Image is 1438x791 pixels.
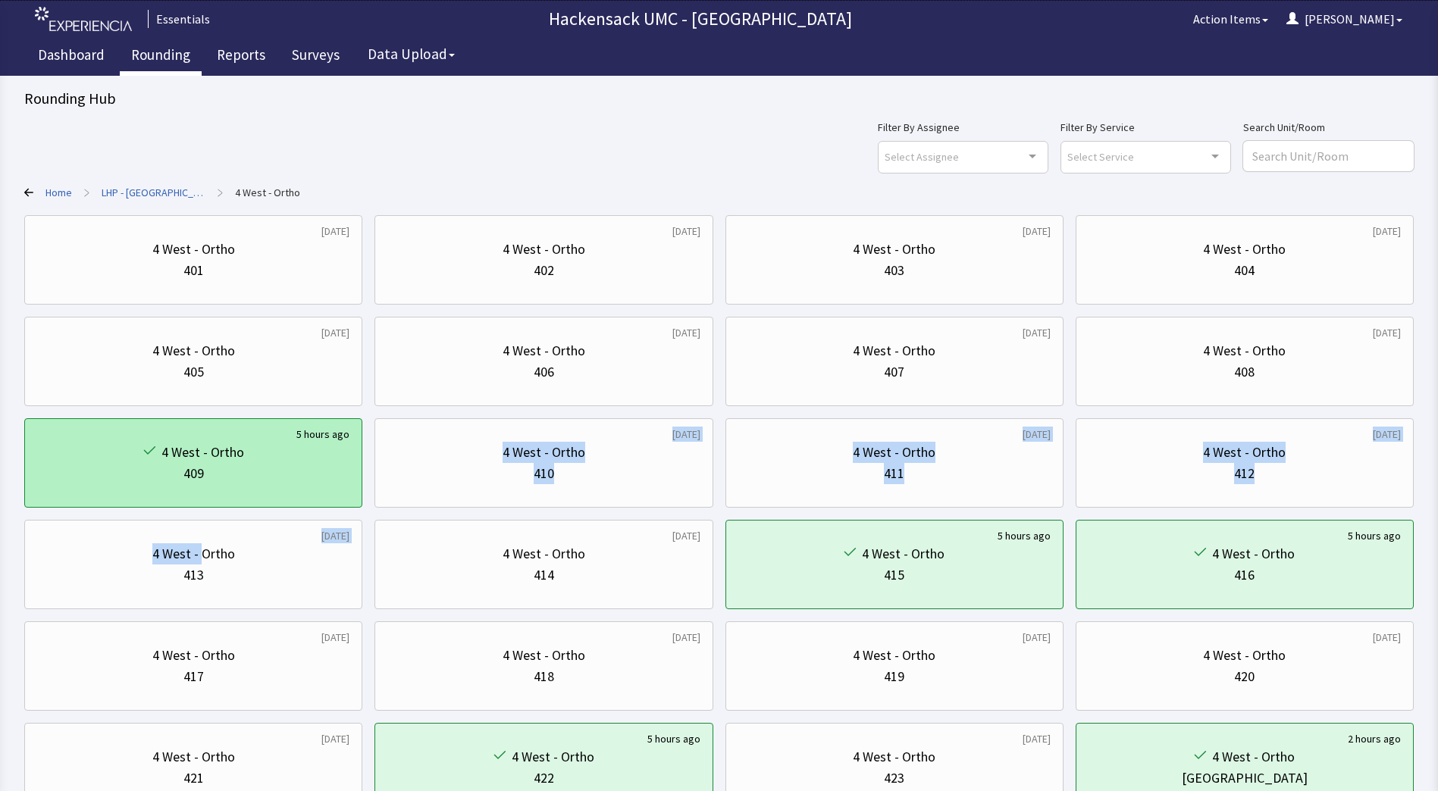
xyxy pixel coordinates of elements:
[534,666,554,687] div: 418
[512,746,594,768] div: 4 West - Ortho
[885,148,959,165] span: Select Assignee
[672,224,700,239] div: [DATE]
[183,564,204,586] div: 413
[534,463,554,484] div: 410
[1212,543,1295,564] div: 4 West - Ortho
[321,325,349,340] div: [DATE]
[1203,340,1286,361] div: 4 West - Ortho
[161,442,244,463] div: 4 West - Ortho
[853,645,935,666] div: 4 West - Ortho
[1023,731,1051,746] div: [DATE]
[884,260,904,281] div: 403
[1373,325,1401,340] div: [DATE]
[183,768,204,789] div: 421
[152,239,235,260] div: 4 West - Ortho
[1023,630,1051,645] div: [DATE]
[84,177,89,208] span: >
[35,7,132,32] img: experiencia_logo.png
[1023,427,1051,442] div: [DATE]
[672,325,700,340] div: [DATE]
[534,768,554,789] div: 422
[1234,361,1255,383] div: 408
[321,528,349,543] div: [DATE]
[884,564,904,586] div: 415
[1373,630,1401,645] div: [DATE]
[534,260,554,281] div: 402
[321,630,349,645] div: [DATE]
[148,10,210,28] div: Essentials
[503,239,585,260] div: 4 West - Ortho
[183,463,204,484] div: 409
[503,442,585,463] div: 4 West - Ortho
[1243,118,1414,136] label: Search Unit/Room
[1203,239,1286,260] div: 4 West - Ortho
[1184,4,1277,34] button: Action Items
[216,7,1184,31] p: Hackensack UMC - [GEOGRAPHIC_DATA]
[183,361,204,383] div: 405
[503,340,585,361] div: 4 West - Ortho
[884,361,904,383] div: 407
[235,185,300,200] a: 4 West - Ortho
[1203,442,1286,463] div: 4 West - Ortho
[45,185,72,200] a: Home
[853,746,935,768] div: 4 West - Ortho
[1243,141,1414,171] input: Search Unit/Room
[853,442,935,463] div: 4 West - Ortho
[878,118,1048,136] label: Filter By Assignee
[1348,731,1401,746] div: 2 hours ago
[296,427,349,442] div: 5 hours ago
[503,645,585,666] div: 4 West - Ortho
[1234,260,1255,281] div: 404
[862,543,945,564] div: 4 West - Ortho
[534,564,554,586] div: 414
[183,260,204,281] div: 401
[1234,666,1255,687] div: 420
[884,768,904,789] div: 423
[672,630,700,645] div: [DATE]
[884,463,904,484] div: 411
[321,731,349,746] div: [DATE]
[1234,564,1255,586] div: 416
[183,666,204,687] div: 417
[1373,427,1401,442] div: [DATE]
[102,185,205,200] a: LHP - Pascack Valley
[1023,325,1051,340] div: [DATE]
[534,361,554,383] div: 406
[120,38,202,76] a: Rounding
[998,528,1051,543] div: 5 hours ago
[853,340,935,361] div: 4 West - Ortho
[1348,528,1401,543] div: 5 hours ago
[1182,768,1308,789] div: [GEOGRAPHIC_DATA]
[321,224,349,239] div: [DATE]
[152,645,235,666] div: 4 West - Ortho
[672,528,700,543] div: [DATE]
[1203,645,1286,666] div: 4 West - Ortho
[884,666,904,687] div: 419
[218,177,223,208] span: >
[1060,118,1231,136] label: Filter By Service
[1373,224,1401,239] div: [DATE]
[1023,224,1051,239] div: [DATE]
[672,427,700,442] div: [DATE]
[1277,4,1411,34] button: [PERSON_NAME]
[205,38,277,76] a: Reports
[1067,148,1134,165] span: Select Service
[853,239,935,260] div: 4 West - Ortho
[647,731,700,746] div: 5 hours ago
[1234,463,1255,484] div: 412
[24,88,1414,109] div: Rounding Hub
[152,340,235,361] div: 4 West - Ortho
[359,40,464,68] button: Data Upload
[280,38,351,76] a: Surveys
[152,746,235,768] div: 4 West - Ortho
[1212,746,1295,768] div: 4 West - Ortho
[503,543,585,564] div: 4 West - Ortho
[152,543,235,564] div: 4 West - Ortho
[27,38,116,76] a: Dashboard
